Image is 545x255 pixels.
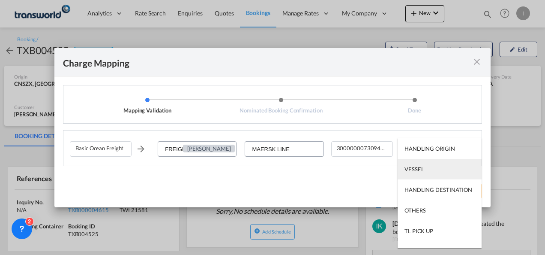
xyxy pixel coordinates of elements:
[404,186,472,194] div: HANDLING DESTINATION
[404,165,424,173] div: VESSEL
[404,145,455,152] div: HANDLING ORIGIN
[9,9,149,18] body: Editor, editor6
[404,206,425,214] div: OTHERS
[404,227,433,235] div: TL PICK UP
